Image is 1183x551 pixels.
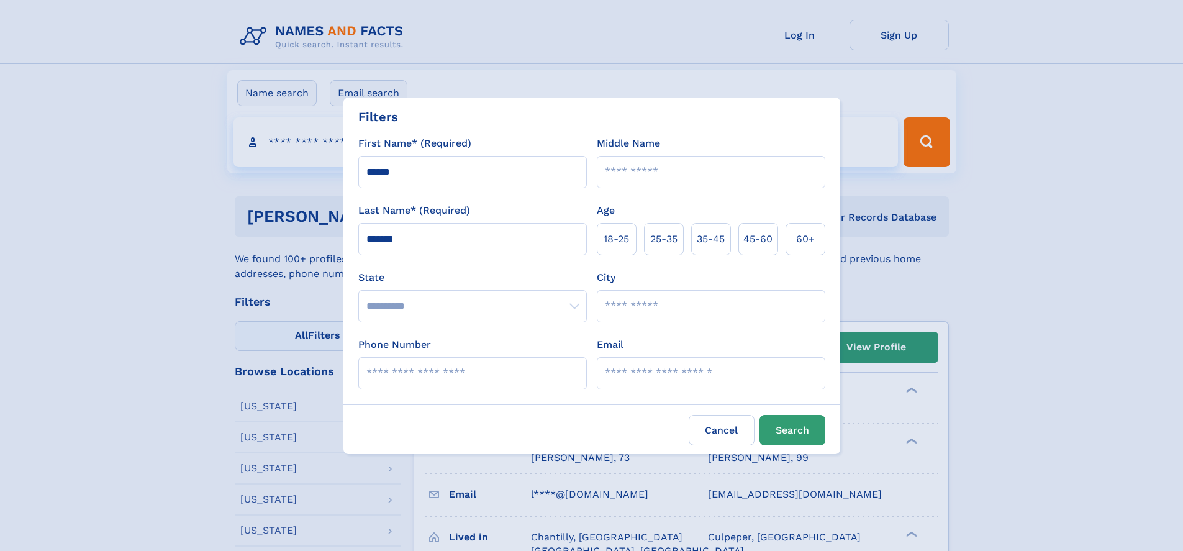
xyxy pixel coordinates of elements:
[358,203,470,218] label: Last Name* (Required)
[358,270,587,285] label: State
[650,232,678,247] span: 25‑35
[358,107,398,126] div: Filters
[796,232,815,247] span: 60+
[597,136,660,151] label: Middle Name
[743,232,773,247] span: 45‑60
[597,203,615,218] label: Age
[358,337,431,352] label: Phone Number
[597,270,615,285] label: City
[697,232,725,247] span: 35‑45
[358,136,471,151] label: First Name* (Required)
[604,232,629,247] span: 18‑25
[689,415,755,445] label: Cancel
[759,415,825,445] button: Search
[597,337,623,352] label: Email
